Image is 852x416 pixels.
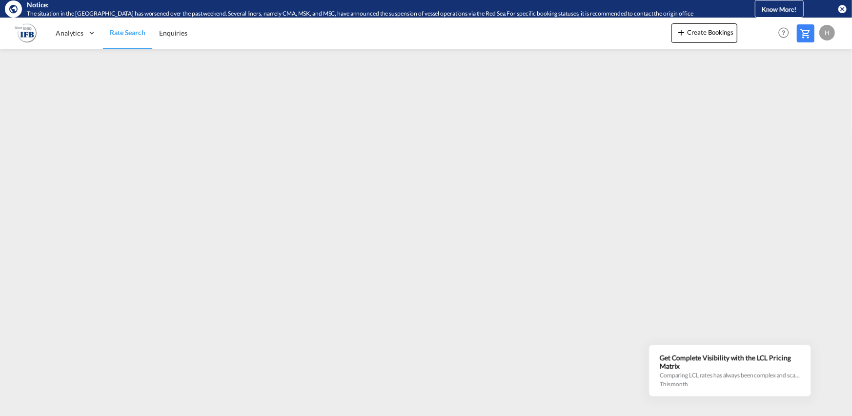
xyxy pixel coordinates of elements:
[9,4,19,14] md-icon: icon-earth
[159,29,187,37] span: Enquiries
[671,23,737,43] button: icon-plus 400-fgCreate Bookings
[49,17,103,49] div: Analytics
[15,22,37,44] img: b628ab10256c11eeb52753acbc15d091.png
[675,26,687,38] md-icon: icon-plus 400-fg
[152,17,194,49] a: Enquiries
[775,24,797,42] div: Help
[56,28,83,38] span: Analytics
[819,25,835,40] div: H
[762,5,797,13] span: Know More!
[103,17,152,49] a: Rate Search
[110,28,145,37] span: Rate Search
[27,10,721,18] div: The situation in the Red Sea has worsened over the past weekend. Several liners, namely CMA, MSK,...
[837,4,847,14] button: icon-close-circle
[775,24,792,41] span: Help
